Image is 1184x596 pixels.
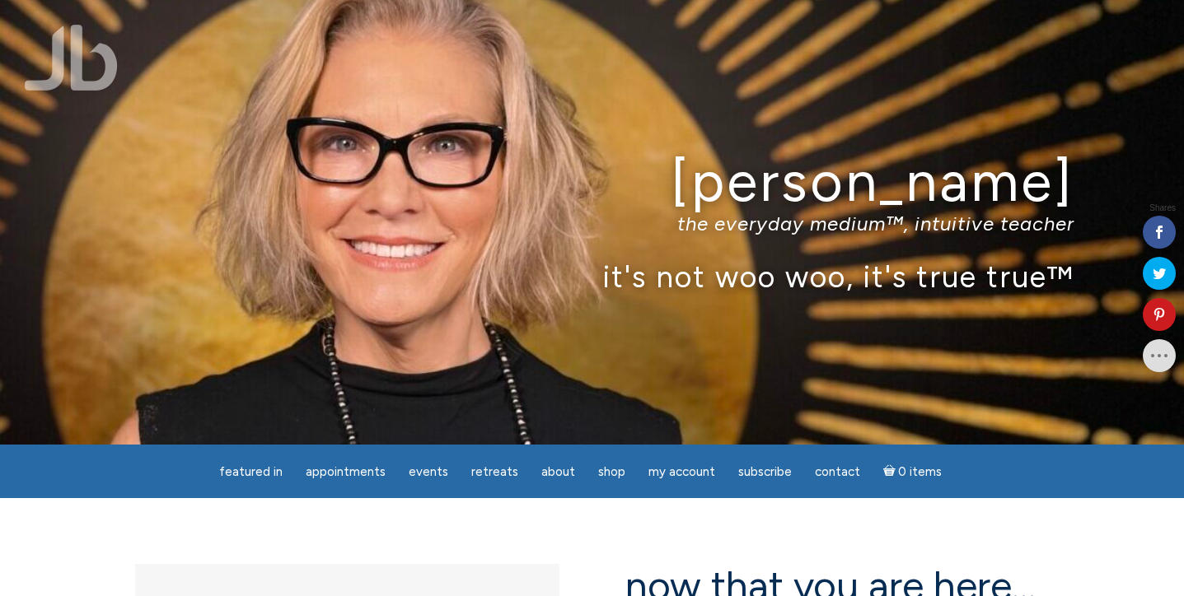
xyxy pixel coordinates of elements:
[873,454,952,488] a: Cart0 items
[399,456,458,488] a: Events
[409,464,448,479] span: Events
[883,464,899,479] i: Cart
[219,464,283,479] span: featured in
[648,464,715,479] span: My Account
[598,464,625,479] span: Shop
[541,464,575,479] span: About
[471,464,518,479] span: Retreats
[728,456,802,488] a: Subscribe
[639,456,725,488] a: My Account
[738,464,792,479] span: Subscribe
[110,151,1074,212] h1: [PERSON_NAME]
[306,464,386,479] span: Appointments
[110,212,1074,235] p: the everyday medium™, intuitive teacher
[898,466,942,478] span: 0 items
[531,456,585,488] a: About
[1149,204,1176,212] span: Shares
[25,25,118,91] img: Jamie Butler. The Everyday Medium
[805,456,870,488] a: Contact
[815,464,860,479] span: Contact
[588,456,635,488] a: Shop
[209,456,292,488] a: featured in
[296,456,395,488] a: Appointments
[110,258,1074,294] p: it's not woo woo, it's true true™
[461,456,528,488] a: Retreats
